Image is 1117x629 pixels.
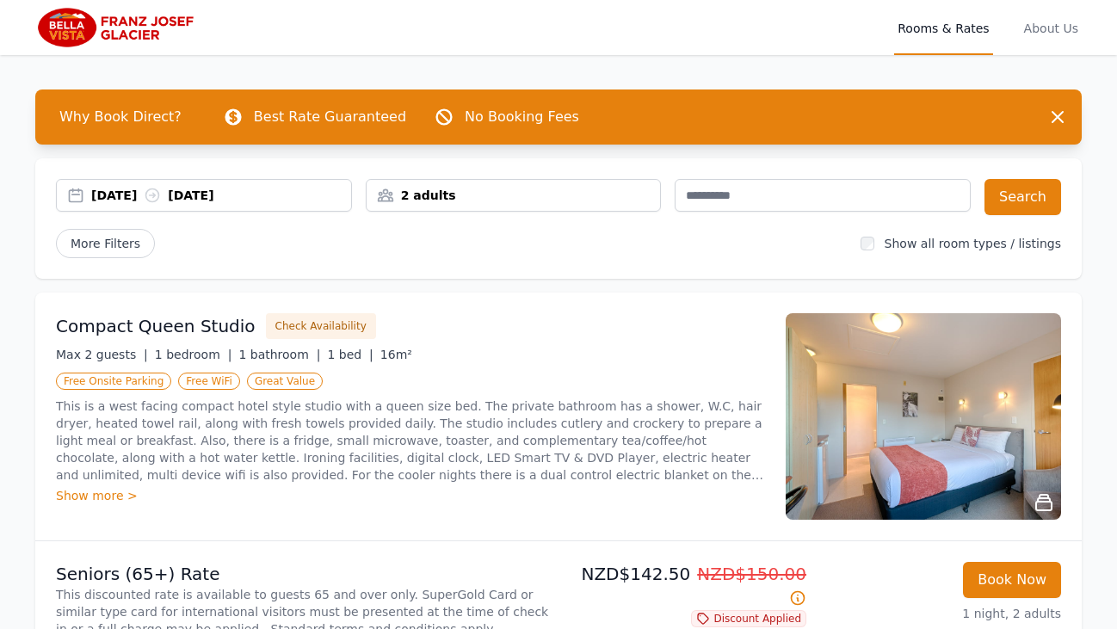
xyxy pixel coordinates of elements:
[254,107,406,127] p: Best Rate Guaranteed
[380,348,412,361] span: 16m²
[327,348,373,361] span: 1 bed |
[247,373,323,390] span: Great Value
[56,229,155,258] span: More Filters
[56,398,765,484] p: This is a west facing compact hotel style studio with a queen size bed. The private bathroom has ...
[56,373,171,390] span: Free Onsite Parking
[178,373,240,390] span: Free WiFi
[56,562,552,586] p: Seniors (65+) Rate
[35,7,201,48] img: Bella Vista Franz Josef Glacier
[367,187,661,204] div: 2 adults
[565,562,806,610] p: NZD$142.50
[56,487,765,504] div: Show more >
[91,187,351,204] div: [DATE] [DATE]
[56,314,256,338] h3: Compact Queen Studio
[820,605,1061,622] p: 1 night, 2 adults
[46,100,195,134] span: Why Book Direct?
[56,348,148,361] span: Max 2 guests |
[155,348,232,361] span: 1 bedroom |
[697,564,806,584] span: NZD$150.00
[984,179,1061,215] button: Search
[266,313,376,339] button: Check Availability
[963,562,1061,598] button: Book Now
[885,237,1061,250] label: Show all room types / listings
[238,348,320,361] span: 1 bathroom |
[691,610,806,627] span: Discount Applied
[465,107,579,127] p: No Booking Fees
